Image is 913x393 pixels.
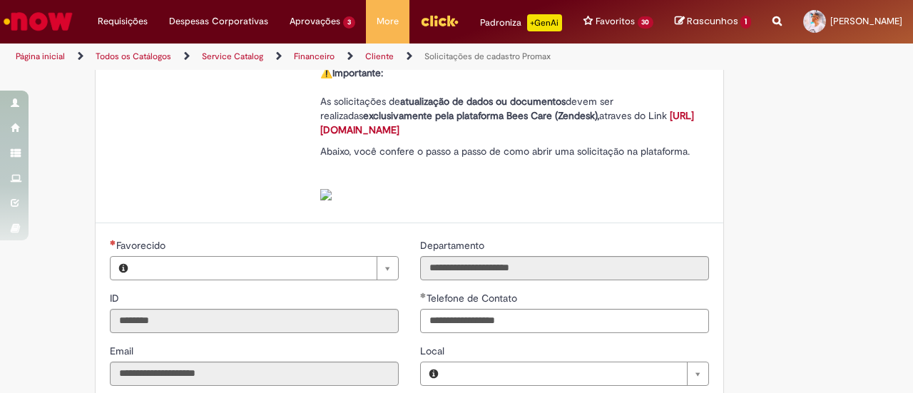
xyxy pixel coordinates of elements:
[16,51,65,62] a: Página inicial
[110,291,122,305] label: Somente leitura - ID
[320,189,332,200] img: sys_attachment.do
[169,14,268,29] span: Despesas Corporativas
[420,292,427,298] span: Obrigatório Preenchido
[116,239,168,252] span: Necessários - Favorecido
[98,14,148,29] span: Requisições
[420,239,487,252] span: Somente leitura - Departamento
[420,10,459,31] img: click_logo_yellow_360x200.png
[320,109,694,136] a: [URL][DOMAIN_NAME]
[110,309,399,333] input: ID
[343,16,355,29] span: 3
[527,14,562,31] p: +GenAi
[365,51,394,62] a: Cliente
[110,344,136,358] label: Somente leitura - Email
[320,66,698,137] p: ⚠️ As solicitações de devem ser realizadas atraves do Link
[830,15,902,27] span: [PERSON_NAME]
[400,95,566,108] strong: atualização de dados ou documentos
[110,362,399,386] input: Email
[332,66,383,79] strong: Importante:
[420,309,709,333] input: Telefone de Contato
[320,144,698,201] p: Abaixo, você confere o passo a passo de como abrir uma solicitação na plataforma.
[420,344,447,357] span: Local
[675,15,751,29] a: Rascunhos
[421,362,447,385] button: Local, Visualizar este registro
[96,51,171,62] a: Todos os Catálogos
[638,16,654,29] span: 30
[290,14,340,29] span: Aprovações
[424,51,551,62] a: Solicitações de cadastro Promax
[1,7,75,36] img: ServiceNow
[110,292,122,305] span: Somente leitura - ID
[294,51,335,62] a: Financeiro
[202,51,263,62] a: Service Catalog
[420,238,487,252] label: Somente leitura - Departamento
[377,14,399,29] span: More
[363,109,599,122] strong: exclusivamente pela plataforma Bees Care (Zendesk),
[11,44,598,70] ul: Trilhas de página
[740,16,751,29] span: 1
[687,14,738,28] span: Rascunhos
[427,292,520,305] span: Telefone de Contato
[447,362,708,385] a: Limpar campo Local
[480,14,562,31] div: Padroniza
[420,256,709,280] input: Departamento
[110,240,116,245] span: Necessários
[596,14,635,29] span: Favoritos
[136,257,398,280] a: Limpar campo Favorecido
[111,257,136,280] button: Favorecido, Visualizar este registro
[110,344,136,357] span: Somente leitura - Email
